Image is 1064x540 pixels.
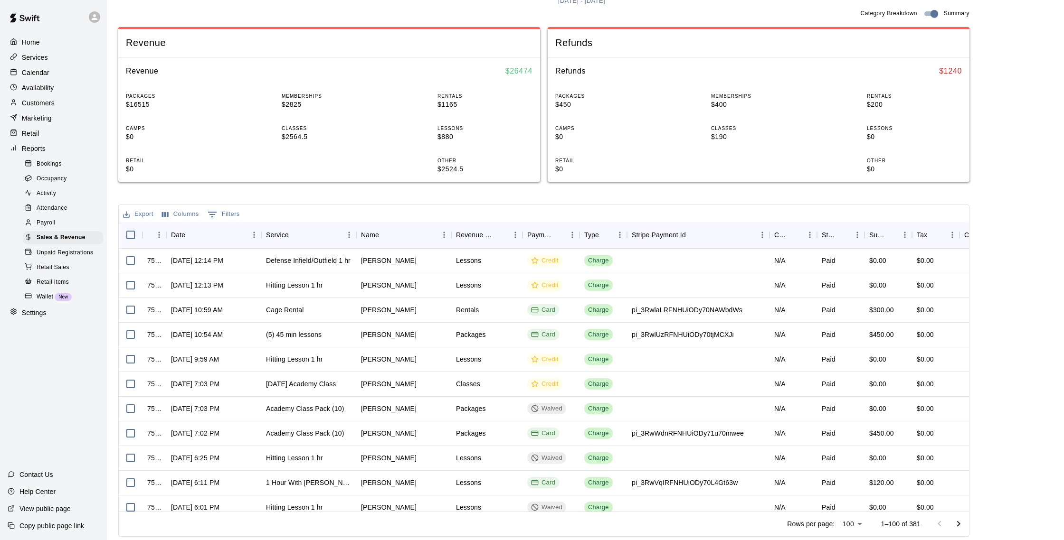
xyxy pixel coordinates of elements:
[822,330,836,339] div: Paid
[774,404,786,413] div: N/A
[22,308,47,317] p: Settings
[627,222,769,248] div: Stripe Payment Id
[23,201,107,216] a: Attendance
[147,354,161,364] div: 758599
[282,100,377,110] p: $2825
[869,404,886,413] div: $0.00
[266,478,351,487] div: 1 Hour With Shaun
[22,144,46,153] p: Reports
[531,380,559,389] div: Credit
[147,404,161,413] div: 758080
[8,126,99,140] a: Retail
[126,65,159,77] h6: Revenue
[437,132,532,142] p: $880
[632,478,738,487] div: pi_3RwVqIRFNHUiODy70L4Gt63w
[822,379,836,389] div: Paid
[147,478,161,487] div: 757950
[342,228,356,242] button: Menu
[37,159,62,169] span: Bookings
[869,428,894,438] div: $450.00
[37,263,69,272] span: Retail Sales
[282,93,377,100] p: MEMBERSHIPS
[632,222,686,248] div: Stripe Payment Id
[37,204,67,213] span: Attendance
[774,428,786,438] div: N/A
[898,228,912,242] button: Menu
[23,216,107,231] a: Payroll
[531,454,562,463] div: Waived
[917,222,927,248] div: Tax
[869,354,886,364] div: $0.00
[266,379,336,389] div: Sunday Academy Class
[774,222,789,248] div: Coupon
[917,503,934,512] div: $0.00
[917,256,934,265] div: $0.00
[588,330,609,339] div: Charge
[160,207,201,222] button: Select columns
[171,478,219,487] div: Aug 15, 2025, 6:11 PM
[19,504,71,513] p: View public page
[565,228,579,242] button: Menu
[126,125,221,132] p: CAMPS
[555,157,650,164] p: RETAIL
[147,453,161,463] div: 757988
[939,65,962,77] h6: $ 1240
[171,503,219,512] div: Aug 15, 2025, 6:01 PM
[23,261,103,274] div: Retail Sales
[19,487,56,496] p: Help Center
[531,281,559,290] div: Credit
[456,256,481,265] div: Lessons
[266,222,289,248] div: Service
[822,478,836,487] div: Paid
[531,429,555,438] div: Card
[361,330,417,339] div: Liz Poulette
[917,354,934,364] div: $0.00
[822,503,836,512] div: Paid
[555,37,962,49] span: Refunds
[266,404,344,413] div: Academy Class Pack (10)
[37,248,93,258] span: Unpaid Registrations
[822,354,836,364] div: Paid
[8,111,99,125] div: Marketing
[126,37,532,49] span: Revenue
[147,428,161,438] div: 758078
[588,429,609,438] div: Charge
[711,132,806,142] p: $190
[142,222,166,248] div: InvoiceId
[147,280,161,290] div: 758773
[555,164,650,174] p: $0
[803,228,817,242] button: Menu
[266,305,304,315] div: Cage Rental
[949,514,968,533] button: Go to next page
[822,222,837,248] div: Status
[23,231,103,244] div: Sales & Revenue
[869,280,886,290] div: $0.00
[37,233,85,242] span: Sales & Revenue
[451,222,522,248] div: Revenue Category
[37,292,53,302] span: Wallet
[8,35,99,49] div: Home
[437,164,532,174] p: $2524.5
[774,478,786,487] div: N/A
[185,228,199,242] button: Sort
[282,132,377,142] p: $2564.5
[23,276,103,289] div: Retail Items
[822,404,836,413] div: Paid
[23,245,107,260] a: Unpaid Registrations
[205,207,242,222] button: Show filters
[356,222,451,248] div: Name
[147,503,161,512] div: 757925
[774,280,786,290] div: N/A
[881,519,921,529] p: 1–100 of 381
[8,50,99,65] a: Services
[37,278,69,287] span: Retail Items
[8,81,99,95] div: Availability
[247,228,261,242] button: Menu
[917,379,934,389] div: $0.00
[361,404,417,413] div: Katie Smith
[505,65,532,77] h6: $ 26474
[23,275,107,289] a: Retail Items
[912,222,959,248] div: Tax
